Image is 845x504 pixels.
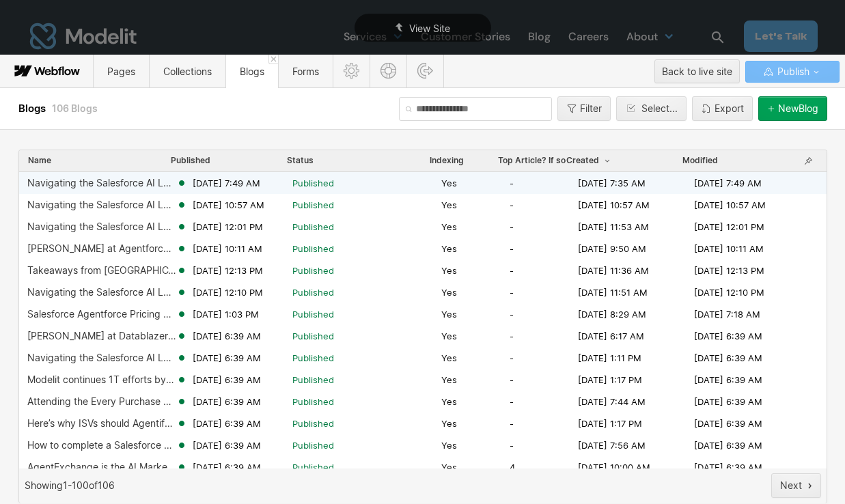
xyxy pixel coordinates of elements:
span: Yes [441,330,457,342]
span: [DATE] 8:29 AM [578,308,646,320]
span: - [510,374,514,386]
div: Export [715,103,744,114]
span: Modified [682,155,718,166]
span: - [510,439,514,451]
span: [DATE] 11:53 AM [578,221,649,233]
span: Published [292,242,334,255]
span: [DATE] 1:17 PM [578,417,642,430]
span: 106 Blogs [52,102,98,114]
span: Yes [441,221,457,233]
span: [DATE] 6:17 AM [578,330,644,342]
span: [DATE] 12:01 PM [694,221,764,233]
button: Select... [616,96,687,121]
span: [DATE] 1:17 PM [578,374,642,386]
span: - [510,242,514,255]
span: Blogs [18,102,49,115]
span: [DATE] 6:39 AM [694,395,762,408]
span: [DATE] 1:11 PM [578,352,641,364]
div: [PERSON_NAME] at Datablazer Mastery Onsite: Choosing the right use case for Salesforce Data Cloud [27,331,176,341]
button: Name [27,154,52,167]
div: Navigating the Salesforce AI Landscape: Low-Code AI Builders [27,199,176,210]
button: Publish [745,61,840,83]
span: [DATE] 11:36 AM [578,264,649,277]
button: Created [566,154,613,167]
button: Filter [557,96,611,121]
span: [DATE] 12:13 PM [694,264,764,277]
span: View Site [409,23,450,34]
button: NewBlog [758,96,827,121]
span: - [510,395,514,408]
span: Published [292,374,334,386]
span: [DATE] 6:39 AM [694,374,762,386]
span: Published [292,221,334,233]
button: Next page [771,473,821,498]
button: Status [286,154,314,167]
button: Export [692,96,753,121]
span: Published [292,286,334,298]
span: [DATE] 6:39 AM [193,330,261,342]
span: Published [292,439,334,451]
span: Published [171,155,210,166]
a: Close 'Blogs' tab [268,55,278,64]
div: Navigating the Salesforce AI Landscape: Getting Started [27,352,176,363]
div: Here’s why ISVs should Agentify their Salesforce apps [27,418,176,429]
span: [DATE] 12:13 PM [193,264,263,277]
span: [DATE] 10:57 AM [193,199,264,211]
button: Top Article? If so, number it. [497,154,611,167]
div: Attending the Every Purchase Matters book launch with [PERSON_NAME] [27,396,176,407]
span: Pages [107,66,135,77]
span: [DATE] 10:57 AM [694,199,766,211]
div: Modelit continues 1T efforts by helping plant over 5,600 trees [27,374,176,385]
span: [DATE] 12:10 PM [193,286,263,298]
span: [DATE] 6:39 AM [694,439,762,451]
span: [DATE] 7:18 AM [694,308,760,320]
button: Back to live site [654,59,740,83]
span: [DATE] 6:39 AM [193,352,261,364]
span: [DATE] 6:39 AM [694,330,762,342]
span: [DATE] 9:50 AM [578,242,646,255]
span: Published [292,177,334,189]
span: [DATE] 6:39 AM [694,417,762,430]
span: Collections [163,66,212,77]
button: Published [170,154,211,167]
span: [DATE] 7:49 AM [193,177,260,189]
span: - [510,264,514,277]
span: Yes [441,264,457,277]
div: Navigating the Salesforce AI Landscape: Dev and Admin AI tools [27,178,176,188]
span: Name [28,155,51,166]
span: [DATE] 6:39 AM [193,374,261,386]
span: Top Article? If so, number it. [498,155,611,166]
span: Published [292,417,334,430]
span: - [510,221,514,233]
span: Yes [441,461,457,473]
span: [DATE] 10:57 AM [578,199,650,211]
span: Yes [441,242,457,255]
span: [DATE] 12:10 PM [694,286,764,298]
span: Yes [441,395,457,408]
span: Forms [292,66,319,77]
div: Status [287,155,314,166]
span: - [510,330,514,342]
span: Yes [441,308,457,320]
div: Navigating the Salesforce AI Landscape: The AI for Business suite [27,221,176,232]
span: Yes [441,374,457,386]
span: Yes [441,199,457,211]
span: [DATE] 6:39 AM [193,417,261,430]
div: Filter [580,103,602,114]
span: [DATE] 10:00 AM [578,461,650,473]
span: Yes [441,286,457,298]
span: Published [292,199,334,211]
div: Navigating the Salesforce AI Landscape: All about Agentforce [27,287,176,298]
div: New Blog [778,103,818,114]
div: Takeaways from [GEOGRAPHIC_DATA]’s Salesforce Nonprofit Day [27,265,176,276]
span: [DATE] 7:44 AM [578,395,646,408]
span: Published [292,330,334,342]
div: [PERSON_NAME] at Agentforce World Tour [GEOGRAPHIC_DATA]: Exploring Data Cloud integration patterns [27,243,176,254]
span: [DATE] 7:49 AM [694,177,762,189]
button: Modified [682,154,719,167]
span: [DATE] 10:11 AM [694,242,764,255]
div: Back to live site [662,61,732,82]
span: [DATE] 10:11 AM [193,242,262,255]
button: Indexing [429,154,465,167]
span: Yes [441,177,457,189]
